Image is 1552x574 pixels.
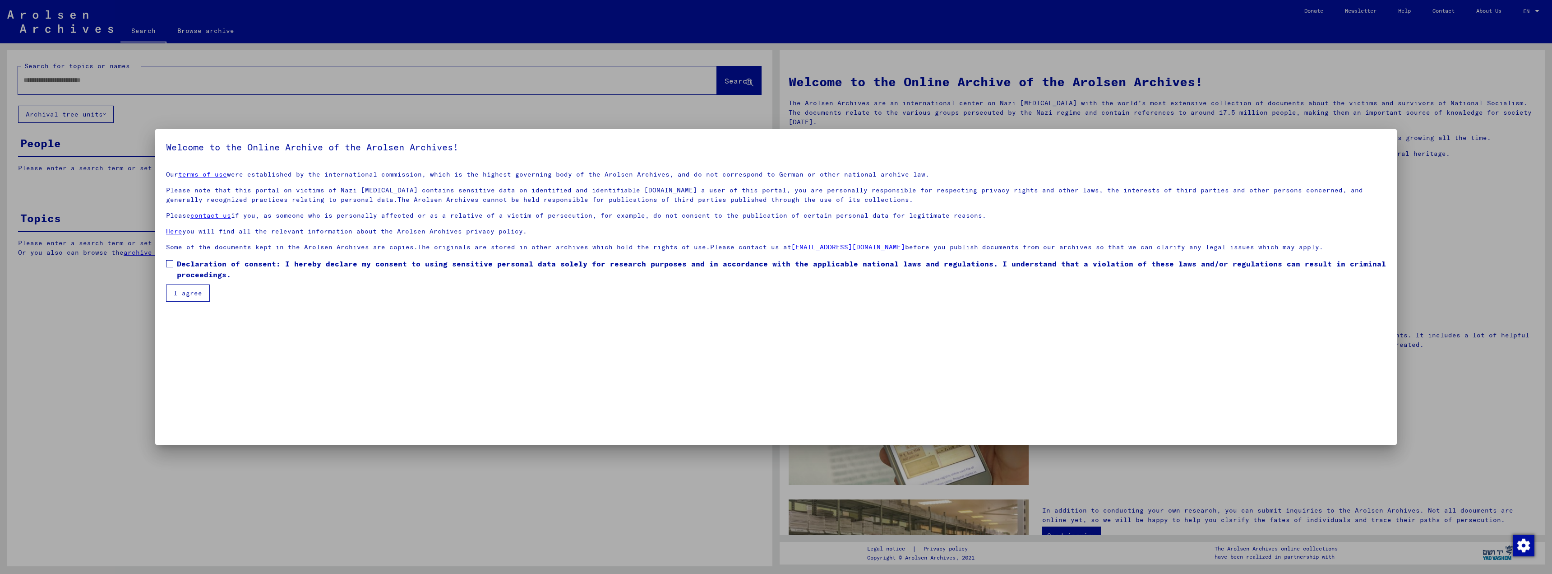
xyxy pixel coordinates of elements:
[166,140,1386,154] h5: Welcome to the Online Archive of the Arolsen Archives!
[166,243,1386,252] p: Some of the documents kept in the Arolsen Archives are copies.The originals are stored in other a...
[1513,535,1534,556] img: Change consent
[166,211,1386,220] p: Please if you, as someone who is personally affected or as a relative of a victim of persecution,...
[166,227,1386,236] p: you will find all the relevant information about the Arolsen Archives privacy policy.
[791,243,905,251] a: [EMAIL_ADDRESS][DOMAIN_NAME]
[178,170,227,178] a: terms of use
[177,258,1386,280] span: Declaration of consent: I hereby declare my consent to using sensitive personal data solely for r...
[166,285,210,302] button: I agree
[190,211,231,219] a: contact us
[166,170,1386,179] p: Our were established by the international commission, which is the highest governing body of the ...
[166,186,1386,205] p: Please note that this portal on victims of Nazi [MEDICAL_DATA] contains sensitive data on identif...
[166,227,182,235] a: Here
